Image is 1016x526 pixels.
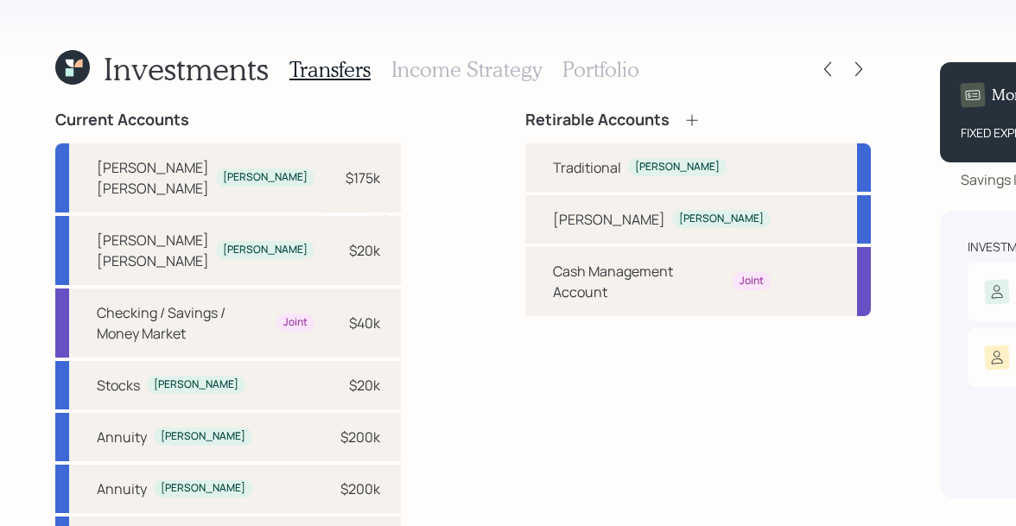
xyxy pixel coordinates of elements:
[55,111,189,130] h4: Current Accounts
[340,427,380,447] div: $200k
[740,274,764,288] div: Joint
[97,427,147,447] div: Annuity
[97,478,147,499] div: Annuity
[97,375,140,396] div: Stocks
[97,230,209,271] div: [PERSON_NAME] [PERSON_NAME]
[104,50,269,87] h1: Investments
[679,212,764,226] div: [PERSON_NAME]
[161,429,245,444] div: [PERSON_NAME]
[161,481,245,496] div: [PERSON_NAME]
[97,302,270,344] div: Checking / Savings / Money Market
[635,160,720,174] div: [PERSON_NAME]
[553,157,621,178] div: Traditional
[223,243,308,257] div: [PERSON_NAME]
[154,377,238,392] div: [PERSON_NAME]
[340,478,380,499] div: $200k
[349,313,380,333] div: $40k
[553,261,726,302] div: Cash Management Account
[349,240,380,261] div: $20k
[525,111,670,130] h4: Retirable Accounts
[283,315,308,330] div: Joint
[97,157,209,199] div: [PERSON_NAME] [PERSON_NAME]
[223,170,308,185] div: [PERSON_NAME]
[391,57,542,82] h3: Income Strategy
[562,57,639,82] h3: Portfolio
[346,168,380,188] div: $175k
[553,209,665,230] div: [PERSON_NAME]
[289,57,371,82] h3: Transfers
[349,375,380,396] div: $20k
